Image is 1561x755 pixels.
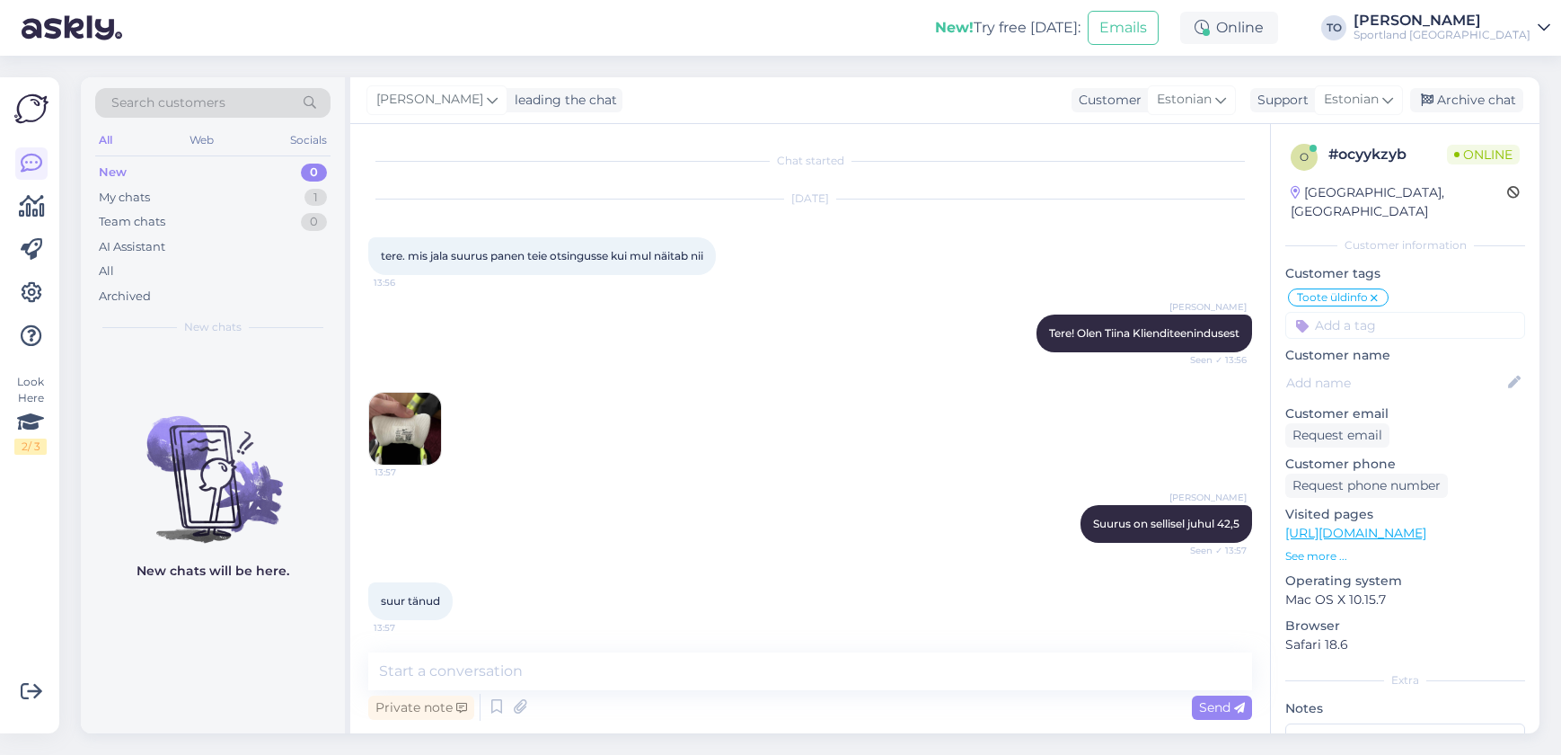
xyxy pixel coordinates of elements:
[1354,28,1530,42] div: Sportland [GEOGRAPHIC_DATA]
[301,164,327,182] div: 0
[368,153,1252,169] div: Chat started
[1169,491,1247,504] span: [PERSON_NAME]
[1354,13,1530,28] div: [PERSON_NAME]
[1297,292,1368,303] span: Toote üldinfo
[1286,373,1504,393] input: Add name
[1285,455,1525,474] p: Customer phone
[186,129,217,152] div: Web
[111,93,225,112] span: Search customers
[99,238,165,256] div: AI Assistant
[1179,544,1247,557] span: Seen ✓ 13:57
[1285,312,1525,339] input: Add a tag
[14,92,49,126] img: Askly Logo
[99,288,151,306] div: Archived
[301,213,327,231] div: 0
[1354,13,1550,42] a: [PERSON_NAME]Sportland [GEOGRAPHIC_DATA]
[304,189,327,207] div: 1
[374,276,441,289] span: 13:56
[507,91,617,110] div: leading the chat
[381,594,440,608] span: suur tänud
[1169,300,1247,314] span: [PERSON_NAME]
[1285,672,1525,688] div: Extra
[95,129,116,152] div: All
[1049,326,1239,340] span: Tere! Olen Tiina Klienditeenindusest
[81,384,345,546] img: No chats
[1072,91,1142,110] div: Customer
[368,191,1252,207] div: [DATE]
[1285,505,1525,524] p: Visited pages
[14,439,47,455] div: 2 / 3
[381,249,703,262] span: tere. mis jala suurus panen teie otsingusse kui mul näitab nii
[137,562,289,581] p: New chats will be here.
[1285,404,1525,423] p: Customer email
[1300,150,1309,164] span: o
[1285,591,1525,609] p: Mac OS X 10.15.7
[1285,572,1525,591] p: Operating system
[99,164,127,182] div: New
[1180,12,1278,44] div: Online
[935,19,974,36] b: New!
[1410,88,1523,112] div: Archive chat
[368,696,474,720] div: Private note
[1285,264,1525,283] p: Customer tags
[99,189,150,207] div: My chats
[1328,144,1447,165] div: # ocyykzyb
[287,129,331,152] div: Socials
[1285,346,1525,365] p: Customer name
[1093,517,1239,530] span: Suurus on sellisel juhul 42,5
[375,466,442,479] span: 13:57
[1324,90,1379,110] span: Estonian
[1179,353,1247,367] span: Seen ✓ 13:56
[1199,699,1245,715] span: Send
[374,621,441,635] span: 13:57
[1321,15,1346,40] div: TO
[935,17,1080,39] div: Try free [DATE]:
[1285,525,1426,541] a: [URL][DOMAIN_NAME]
[99,213,165,231] div: Team chats
[1285,699,1525,718] p: Notes
[1447,145,1520,164] span: Online
[369,393,441,465] img: Attachment
[1250,91,1309,110] div: Support
[14,374,47,455] div: Look Here
[184,319,242,335] span: New chats
[1291,183,1507,221] div: [GEOGRAPHIC_DATA], [GEOGRAPHIC_DATA]
[99,262,114,280] div: All
[1285,617,1525,635] p: Browser
[376,90,483,110] span: [PERSON_NAME]
[1285,635,1525,654] p: Safari 18.6
[1285,548,1525,564] p: See more ...
[1285,423,1389,448] div: Request email
[1285,474,1448,498] div: Request phone number
[1088,11,1159,45] button: Emails
[1157,90,1212,110] span: Estonian
[1285,237,1525,253] div: Customer information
